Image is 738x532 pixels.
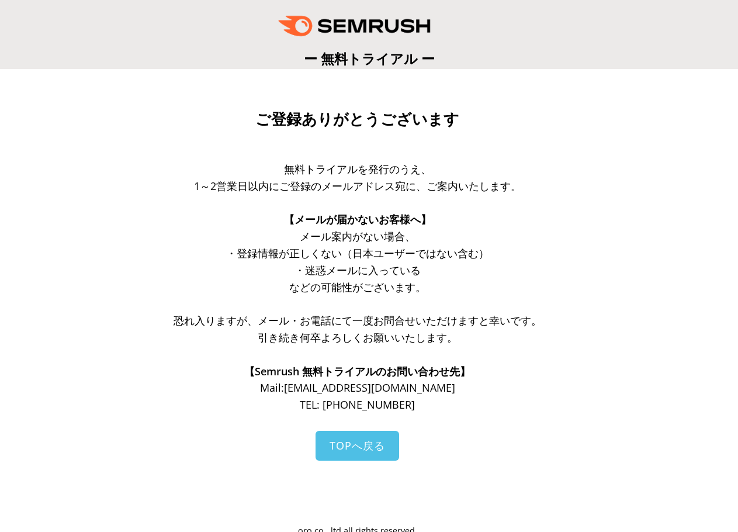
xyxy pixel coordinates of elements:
[258,330,458,344] span: 引き続き何卒よろしくお願いいたします。
[255,110,459,128] span: ご登録ありがとうございます
[260,381,455,395] span: Mail: [EMAIL_ADDRESS][DOMAIN_NAME]
[289,280,426,294] span: などの可能性がございます。
[300,229,415,243] span: メール案内がない場合、
[294,263,421,277] span: ・迷惑メールに入っている
[174,313,542,327] span: 恐れ入りますが、メール・お電話にて一度お問合せいただけますと幸いです。
[300,398,415,412] span: TEL: [PHONE_NUMBER]
[284,162,431,176] span: 無料トライアルを発行のうえ、
[194,179,521,193] span: 1～2営業日以内にご登録のメールアドレス宛に、ご案内いたします。
[226,246,489,260] span: ・登録情報が正しくない（日本ユーザーではない含む）
[244,364,470,378] span: 【Semrush 無料トライアルのお問い合わせ先】
[284,212,431,226] span: 【メールが届かないお客様へ】
[330,438,385,452] span: TOPへ戻る
[304,49,435,68] span: ー 無料トライアル ー
[316,431,399,461] a: TOPへ戻る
